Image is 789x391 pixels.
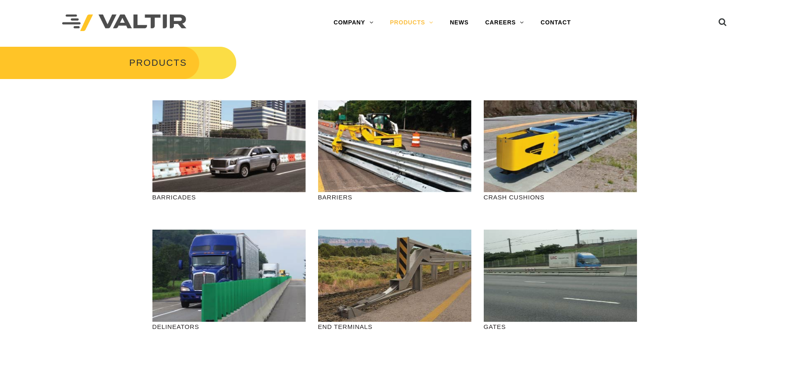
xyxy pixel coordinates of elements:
[381,14,442,31] a: PRODUCTS
[477,14,532,31] a: CAREERS
[532,14,579,31] a: CONTACT
[318,322,471,331] p: END TERMINALS
[484,322,637,331] p: GATES
[325,14,381,31] a: COMPANY
[484,192,637,202] p: CRASH CUSHIONS
[152,322,306,331] p: DELINEATORS
[152,192,306,202] p: BARRICADES
[442,14,477,31] a: NEWS
[62,14,186,31] img: Valtir
[318,192,471,202] p: BARRIERS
